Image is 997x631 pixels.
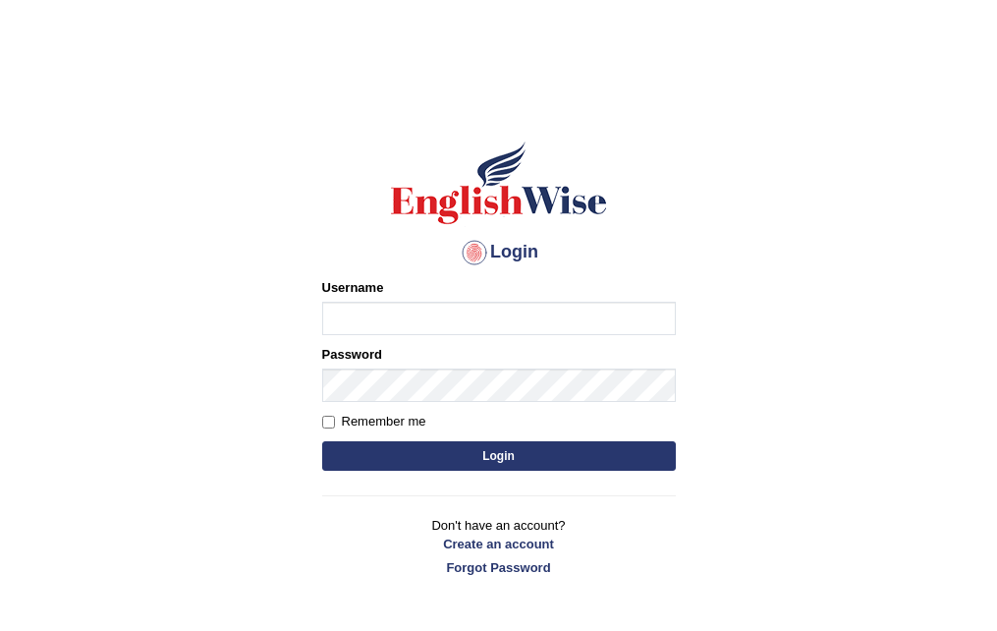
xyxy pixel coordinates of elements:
[322,345,382,364] label: Password
[322,535,676,553] a: Create an account
[387,139,611,227] img: Logo of English Wise sign in for intelligent practice with AI
[322,516,676,577] p: Don't have an account?
[322,416,335,429] input: Remember me
[322,441,676,471] button: Login
[322,558,676,577] a: Forgot Password
[322,412,426,431] label: Remember me
[322,278,384,297] label: Username
[322,237,676,268] h4: Login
